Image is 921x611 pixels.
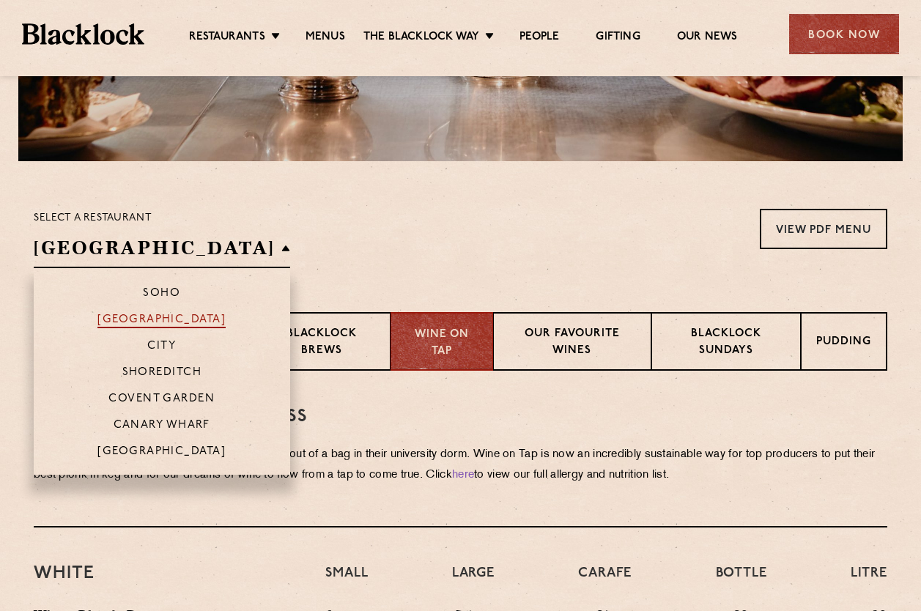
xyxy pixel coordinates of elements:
[406,327,478,360] p: Wine on Tap
[108,393,215,407] p: Covent Garden
[816,334,871,352] p: Pudding
[452,470,474,481] a: here
[268,326,375,360] p: Blacklock Brews
[519,30,559,46] a: People
[716,564,767,598] h4: Bottle
[122,366,202,381] p: Shoreditch
[143,287,180,302] p: Soho
[596,30,640,46] a: Gifting
[34,564,303,583] h3: White
[667,326,785,360] p: Blacklock Sundays
[578,564,632,598] h4: Carafe
[147,340,176,355] p: City
[22,23,144,44] img: BL_Textured_Logo-footer-cropped.svg
[325,564,368,598] h4: Small
[114,419,210,434] p: Canary Wharf
[34,209,290,228] p: Select a restaurant
[508,326,635,360] p: Our favourite wines
[452,564,495,598] h4: Large
[363,30,479,46] a: The Blacklock Way
[306,30,345,46] a: Menus
[34,407,887,426] h3: WINE on tap & by the glass
[677,30,738,46] a: Our News
[851,564,887,598] h4: Litre
[34,235,290,268] h2: [GEOGRAPHIC_DATA]
[760,209,887,249] a: View PDF Menu
[789,14,899,54] div: Book Now
[189,30,265,46] a: Restaurants
[34,445,887,486] p: No longer the realm of students drinking Blue Nun out of a bag in their university dorm. Wine on ...
[97,314,226,328] p: [GEOGRAPHIC_DATA]
[97,445,226,460] p: [GEOGRAPHIC_DATA]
